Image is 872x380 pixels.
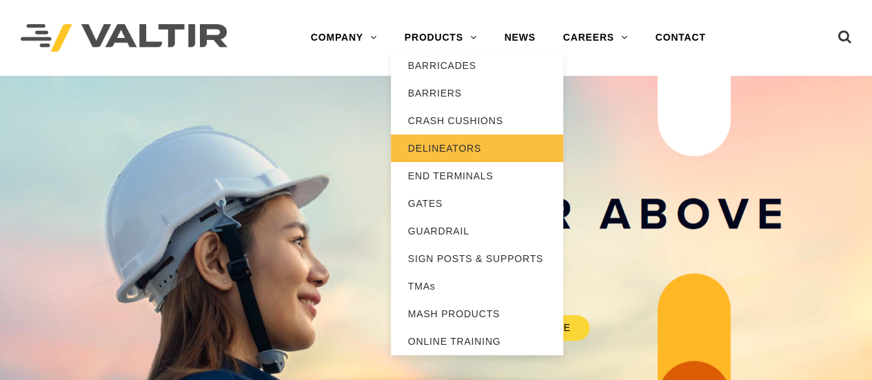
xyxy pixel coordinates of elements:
[297,24,391,52] a: COMPANY
[391,328,563,355] a: ONLINE TRAINING
[391,107,563,134] a: CRASH CUSHIONS
[391,217,563,245] a: GUARDRAIL
[391,52,563,79] a: BARRICADES
[391,134,563,162] a: DELINEATORS
[391,190,563,217] a: GATES
[391,245,563,272] a: SIGN POSTS & SUPPORTS
[549,24,642,52] a: CAREERS
[391,272,563,300] a: TMAs
[391,79,563,107] a: BARRIERS
[391,24,491,52] a: PRODUCTS
[21,24,227,52] img: Valtir
[490,24,549,52] a: NEWS
[391,300,563,328] a: MASH PRODUCTS
[642,24,720,52] a: CONTACT
[391,162,563,190] a: END TERMINALS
